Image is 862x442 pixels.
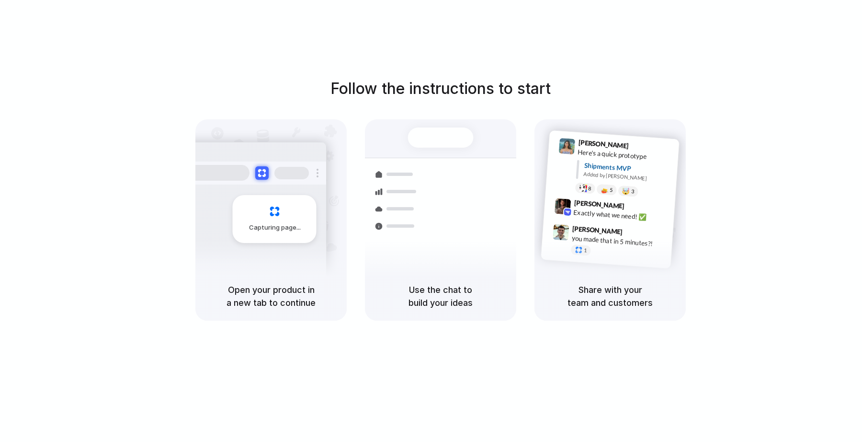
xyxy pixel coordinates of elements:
[583,170,671,184] div: Added by [PERSON_NAME]
[376,283,505,309] h5: Use the chat to build your ideas
[584,161,672,176] div: Shipments MVP
[207,283,335,309] h5: Open your product in a new tab to continue
[573,207,669,223] div: Exactly what we need! ✅
[578,147,673,163] div: Here's a quick prototype
[572,223,623,237] span: [PERSON_NAME]
[625,228,645,239] span: 9:47 AM
[588,186,591,191] span: 8
[622,187,630,195] div: 🤯
[578,137,629,151] span: [PERSON_NAME]
[632,142,651,153] span: 9:41 AM
[627,202,647,213] span: 9:42 AM
[584,248,587,253] span: 1
[249,223,302,233] span: Capturing page
[610,187,613,193] span: 5
[330,77,551,100] h1: Follow the instructions to start
[631,189,635,194] span: 3
[546,283,674,309] h5: Share with your team and customers
[571,233,667,249] div: you made that in 5 minutes?!
[574,198,624,211] span: [PERSON_NAME]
